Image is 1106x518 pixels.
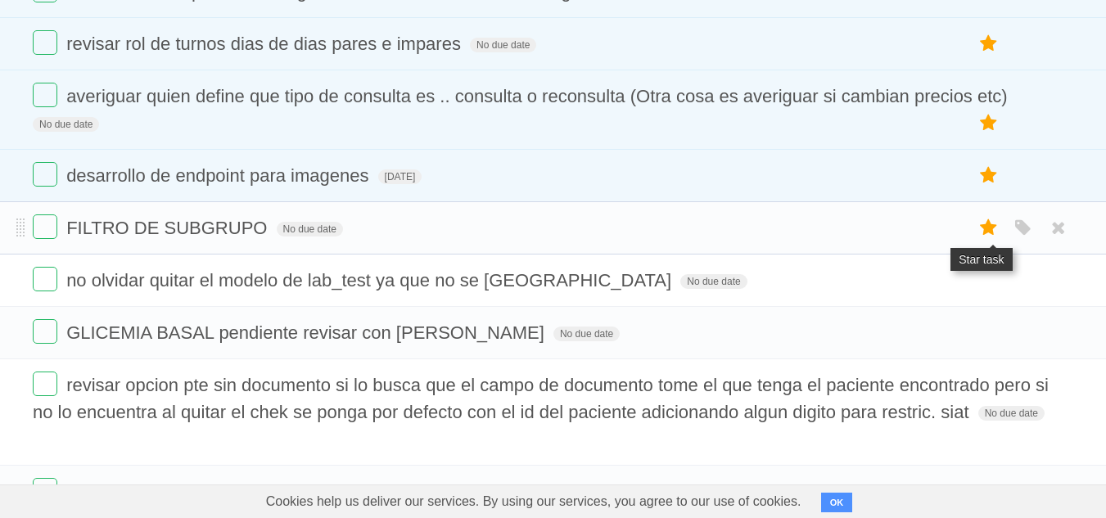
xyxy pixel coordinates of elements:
span: Cookies help us deliver our services. By using our services, you agree to our use of cookies. [250,485,818,518]
span: revisar opcion pte sin documento si lo busca que el campo de documento tome el que tenga el pacie... [33,375,1049,422]
span: revisar rol de turnos dias de dias pares e impares [66,34,465,54]
button: OK [821,493,853,512]
span: No due date [553,327,620,341]
label: Done [33,372,57,396]
label: Star task [973,214,1004,241]
span: no olvidar quitar el modelo de lab_test ya que no se [GEOGRAPHIC_DATA] [66,270,675,291]
span: GLICEMIA BASAL pendiente revisar con [PERSON_NAME] [66,322,548,343]
span: No due date [277,222,343,236]
label: Star task [973,162,1004,189]
label: Done [33,267,57,291]
span: [DATE] [378,169,422,184]
span: para recien nacidos consultar como se gestionara su historial [66,481,559,502]
label: Done [33,214,57,239]
span: desarrollo de endpoint para imagenes [66,165,372,186]
label: Star task [973,30,1004,57]
span: averiguar quien define que tipo de consulta es .. consulta o reconsulta (Otra cosa es averiguar s... [66,86,1012,106]
label: Done [33,319,57,344]
label: Done [33,478,57,502]
span: No due date [978,406,1045,421]
span: No due date [33,117,99,132]
label: Done [33,83,57,107]
label: Done [33,162,57,187]
label: Star task [973,110,1004,137]
label: Done [33,30,57,55]
span: No due date [680,274,747,289]
span: FILTRO DE SUBGRUPO [66,218,271,238]
span: No due date [470,38,536,52]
